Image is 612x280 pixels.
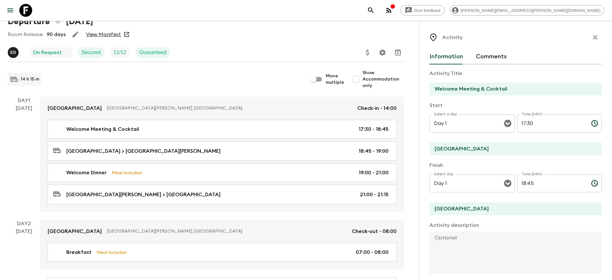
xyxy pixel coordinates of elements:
p: On Request [33,49,62,56]
button: Open [503,179,512,188]
input: Start Location [429,142,597,155]
p: Secured [81,49,101,56]
button: Open [503,119,512,128]
button: menu [4,4,17,17]
div: Secured [78,47,105,58]
input: hh:mm [517,174,586,192]
p: E D [10,50,16,55]
p: 19:00 - 21:00 [359,169,389,177]
p: Start [429,101,602,109]
p: [GEOGRAPHIC_DATA] [48,104,102,112]
p: Check-out - 08:00 [352,227,397,235]
p: Activity [442,34,463,41]
div: [PERSON_NAME][EMAIL_ADDRESS][PERSON_NAME][DOMAIN_NAME] [450,5,604,15]
div: Trip Fill [110,47,130,58]
p: Day 1 [8,97,40,104]
span: [PERSON_NAME][EMAIL_ADDRESS][PERSON_NAME][DOMAIN_NAME] [457,8,604,13]
p: [GEOGRAPHIC_DATA][PERSON_NAME], [GEOGRAPHIC_DATA] [107,105,352,111]
h1: Departure [DATE] [8,15,93,28]
p: Welcome Meeting & Cocktail [66,125,139,133]
p: 90 days [47,31,66,38]
label: Time (24hr) [522,171,542,177]
p: 14 h 15 m [21,76,39,82]
p: [GEOGRAPHIC_DATA] > [GEOGRAPHIC_DATA][PERSON_NAME] [66,147,221,155]
p: Breakfast [66,248,91,256]
input: E.g Hozuagawa boat tour [429,82,597,95]
p: [GEOGRAPHIC_DATA][PERSON_NAME] > [GEOGRAPHIC_DATA] [66,191,221,198]
p: [GEOGRAPHIC_DATA] [48,227,102,235]
button: Choose time, selected time is 6:45 PM [588,177,601,190]
label: Time (24hr) [522,111,542,117]
p: Activity description [429,221,602,229]
p: Day 2 [8,220,40,227]
a: [GEOGRAPHIC_DATA] > [GEOGRAPHIC_DATA][PERSON_NAME]18:45 - 19:00 [48,141,397,161]
p: Room Release: [8,31,43,38]
button: search adventures [364,4,377,17]
p: Check-in - 14:00 [357,104,397,112]
button: Update Price, Early Bird Discount and Costs [361,46,374,59]
label: Select a day [434,111,457,117]
p: 21:00 - 21:15 [360,191,389,198]
p: Guaranteed [139,49,167,56]
p: 11 / 12 [114,49,127,56]
a: View Manifest [86,31,121,38]
a: [GEOGRAPHIC_DATA][GEOGRAPHIC_DATA][PERSON_NAME], [GEOGRAPHIC_DATA]Check-out - 08:00 [40,220,404,243]
span: Edwin Duarte Ríos [8,49,20,54]
p: [GEOGRAPHIC_DATA][PERSON_NAME], [GEOGRAPHIC_DATA] [107,228,347,235]
button: ED [8,47,20,58]
button: Information [429,49,463,64]
p: 07:00 - 08:00 [356,248,389,256]
p: Meal Included [97,249,127,256]
button: Settings [376,46,389,59]
a: Welcome DinnerMeal Included19:00 - 21:00 [48,163,397,182]
a: BreakfastMeal Included07:00 - 08:00 [48,243,397,262]
button: Archive (Completed, Cancelled or Unsynced Departures only) [391,46,404,59]
button: Choose time, selected time is 5:30 PM [588,117,601,130]
input: End Location (leave blank if same as Start) [429,202,597,215]
span: Show Accommodation only [362,70,404,89]
span: Give feedback [410,8,444,13]
input: hh:mm [517,114,586,132]
button: Comments [476,49,507,64]
a: Give feedback [400,5,445,15]
label: Select day [434,171,454,177]
a: [GEOGRAPHIC_DATA][GEOGRAPHIC_DATA][PERSON_NAME], [GEOGRAPHIC_DATA]Check-in - 14:00 [40,97,404,120]
span: Move multiple [326,73,344,86]
p: Welcome Dinner [66,169,107,177]
a: [GEOGRAPHIC_DATA][PERSON_NAME] > [GEOGRAPHIC_DATA]21:00 - 21:15 [48,185,397,204]
p: Activity Title [429,70,602,77]
p: Meal Included [112,169,142,176]
p: 18:45 - 19:00 [359,147,389,155]
a: Welcome Meeting & Cocktail17:30 - 18:45 [48,120,397,139]
div: [DATE] [16,104,32,212]
p: Finish [429,161,602,169]
p: 17:30 - 18:45 [359,125,389,133]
